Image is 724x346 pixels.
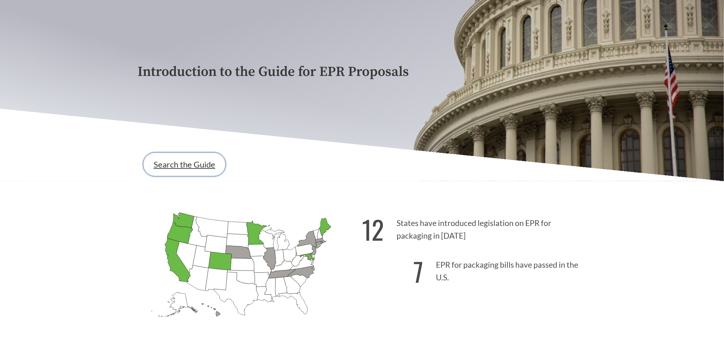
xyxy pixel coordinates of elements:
[413,252,423,290] strong: 7
[362,210,384,248] strong: 12
[362,248,586,290] p: EPR for packaging bills have passed in the U.S.
[362,207,586,249] p: States have introduced legislation on EPR for packaging in [DATE]
[138,64,586,80] p: Introduction to the Guide for EPR Proposals
[143,152,226,176] a: Search the Guide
